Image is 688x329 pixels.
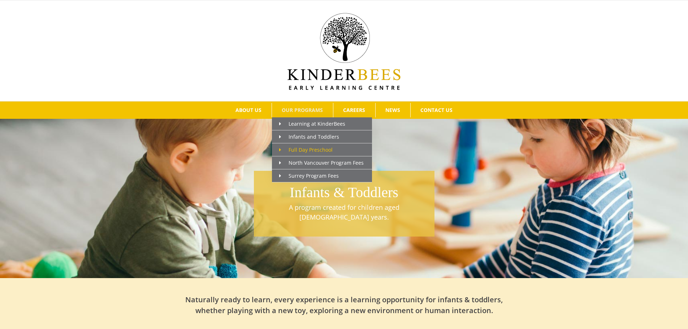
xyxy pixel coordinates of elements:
a: ABOUT US [226,103,272,117]
span: Surrey Program Fees [279,172,339,179]
span: Infants and Toddlers [279,133,339,140]
h1: Infants & Toddlers [258,182,431,203]
nav: Main Menu [11,101,677,119]
span: ABOUT US [235,108,261,113]
span: Learning at KinderBees [279,120,345,127]
a: NEWS [376,103,410,117]
span: CONTACT US [420,108,453,113]
a: North Vancouver Program Fees [272,156,372,169]
span: OUR PROGRAMS [282,108,323,113]
a: OUR PROGRAMS [272,103,333,117]
span: Full Day Preschool [279,146,333,153]
a: CAREERS [333,103,375,117]
span: North Vancouver Program Fees [279,159,364,166]
h2: Naturally ready to learn, every experience is a learning opportunity for infants & toddlers, whet... [185,294,503,316]
span: CAREERS [343,108,365,113]
a: Infants and Toddlers [272,130,372,143]
a: Surrey Program Fees [272,169,372,182]
a: Learning at KinderBees [272,117,372,130]
a: CONTACT US [411,103,463,117]
span: NEWS [385,108,400,113]
a: Full Day Preschool [272,143,372,156]
img: Kinder Bees Logo [287,13,401,90]
p: A program created for children aged [DEMOGRAPHIC_DATA] years. [258,203,431,222]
